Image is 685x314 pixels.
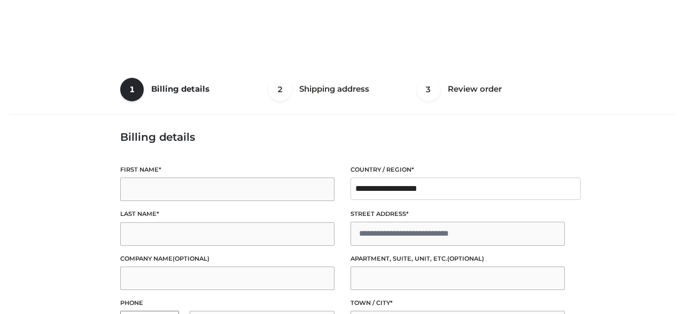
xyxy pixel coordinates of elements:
span: (optional) [447,255,484,262]
label: Street address [351,209,565,219]
span: 3 [417,78,440,101]
span: Billing details [151,84,209,94]
h3: Billing details [120,131,564,143]
label: First name [120,165,334,175]
span: Shipping address [299,84,369,94]
span: 1 [120,78,144,101]
span: 2 [268,78,292,101]
span: Review order [448,84,502,94]
label: Apartment, suite, unit, etc. [351,254,565,264]
label: Last name [120,209,334,219]
label: Company name [120,254,334,264]
span: (optional) [173,255,209,262]
label: Phone [120,298,334,308]
label: Country / Region [351,165,565,175]
label: Town / City [351,298,565,308]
